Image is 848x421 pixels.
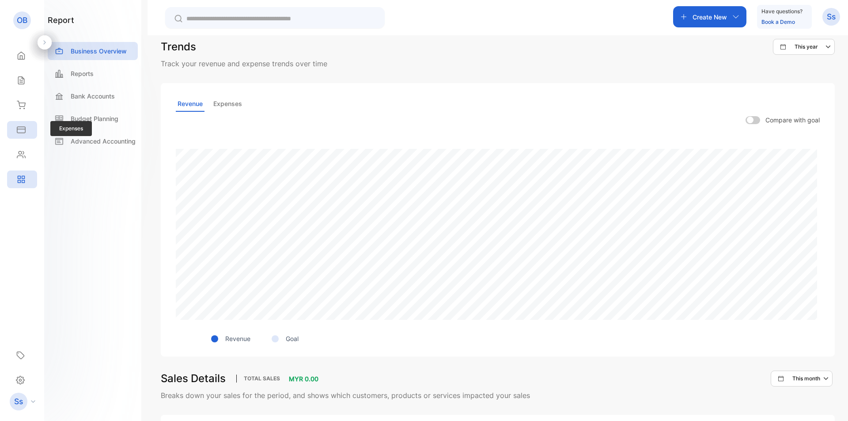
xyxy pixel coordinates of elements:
[71,91,115,101] p: Bank Accounts
[161,58,835,69] p: Track your revenue and expense trends over time
[795,43,818,51] p: This year
[161,39,196,55] h3: Trends
[14,396,23,407] p: Ss
[212,96,244,112] p: Expenses
[71,114,118,123] p: Budget Planning
[71,46,127,56] p: Business Overview
[71,69,94,78] p: Reports
[761,7,803,16] p: Have questions?
[236,375,287,383] p: Total Sales
[48,110,138,128] a: Budget Planning
[761,19,795,25] a: Book a Demo
[225,334,250,343] p: Revenue
[17,15,27,26] p: OB
[48,87,138,105] a: Bank Accounts
[675,106,848,421] iframe: To enrich screen reader interactions, please activate Accessibility in Grammarly extension settings
[48,132,138,150] a: Advanced Accounting
[161,371,226,387] h3: Sales Details
[71,137,136,146] p: Advanced Accounting
[161,390,835,401] p: Breaks down your sales for the period, and shows which customers, products or services impacted y...
[176,96,204,112] p: Revenue
[286,334,299,343] p: Goal
[48,14,74,26] h1: report
[48,42,138,60] a: Business Overview
[693,12,727,22] p: Create New
[289,375,318,383] span: MYR 0.00
[773,39,835,55] button: This year
[827,11,836,23] p: Ss
[822,6,840,27] button: Ss
[48,64,138,83] a: Reports
[673,6,746,27] button: Create New
[50,121,92,136] span: Expenses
